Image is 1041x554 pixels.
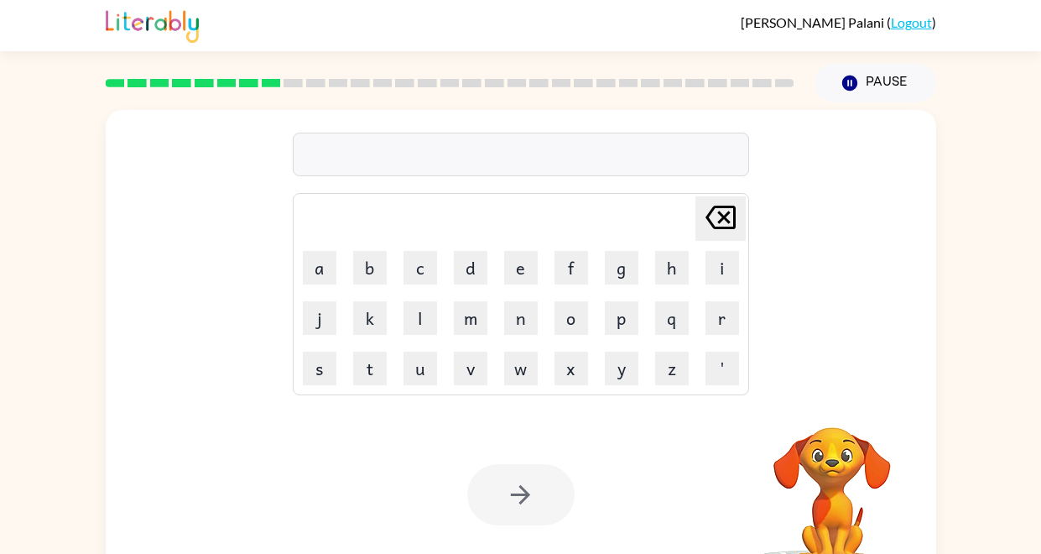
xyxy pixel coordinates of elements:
button: b [353,251,387,285]
button: ' [705,352,739,385]
button: x [554,352,588,385]
button: j [303,301,336,335]
button: d [454,251,487,285]
button: k [353,301,387,335]
button: c [403,251,437,285]
button: p [605,301,638,335]
button: s [303,352,336,385]
button: o [554,301,588,335]
button: u [403,352,437,385]
a: Logout [891,14,932,30]
img: Literably [106,6,199,43]
button: t [353,352,387,385]
button: f [554,251,588,285]
button: l [403,301,437,335]
button: z [655,352,689,385]
button: y [605,352,638,385]
button: v [454,352,487,385]
div: ( ) [741,14,936,30]
button: g [605,251,638,285]
button: i [705,251,739,285]
button: q [655,301,689,335]
button: e [504,251,538,285]
span: [PERSON_NAME] Palani [741,14,887,30]
button: h [655,251,689,285]
button: a [303,251,336,285]
button: n [504,301,538,335]
button: r [705,301,739,335]
button: m [454,301,487,335]
button: Pause [815,64,936,102]
button: w [504,352,538,385]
